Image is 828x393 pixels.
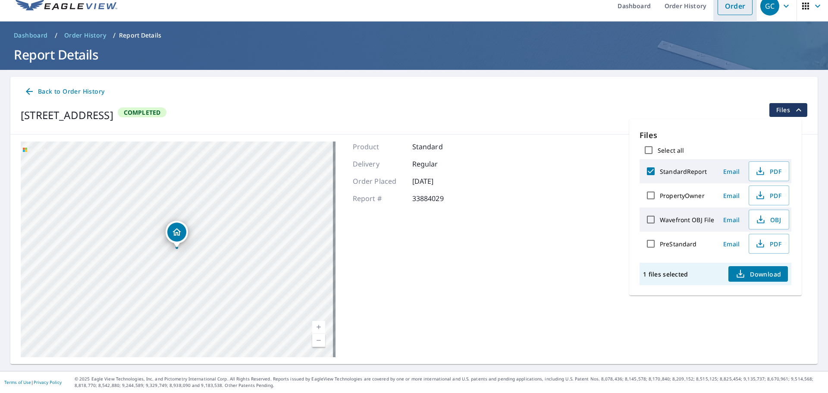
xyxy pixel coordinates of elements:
[749,185,789,205] button: PDF
[10,28,51,42] a: Dashboard
[412,176,464,186] p: [DATE]
[718,237,745,251] button: Email
[754,166,782,176] span: PDF
[718,165,745,178] button: Email
[21,107,113,123] div: [STREET_ADDRESS]
[75,376,824,389] p: © 2025 Eagle View Technologies, Inc. and Pictometry International Corp. All Rights Reserved. Repo...
[353,159,405,169] p: Delivery
[55,30,57,41] li: /
[4,379,31,385] a: Terms of Use
[721,216,742,224] span: Email
[660,192,705,200] label: PropertyOwner
[312,334,325,347] a: Current Level 17, Zoom Out
[10,46,818,63] h1: Report Details
[660,216,714,224] label: Wavefront OBJ File
[412,141,464,152] p: Standard
[660,240,696,248] label: PreStandard
[119,108,166,116] span: Completed
[660,167,707,176] label: StandardReport
[754,190,782,201] span: PDF
[776,105,804,115] span: Files
[754,214,782,225] span: OBJ
[749,210,789,230] button: OBJ
[658,146,684,154] label: Select all
[412,193,464,204] p: 33884029
[61,28,110,42] a: Order History
[749,161,789,181] button: PDF
[769,103,807,117] button: filesDropdownBtn-33884029
[412,159,464,169] p: Regular
[721,192,742,200] span: Email
[312,321,325,334] a: Current Level 17, Zoom In
[640,129,791,141] p: Files
[718,189,745,202] button: Email
[643,270,688,278] p: 1 files selected
[718,213,745,226] button: Email
[749,234,789,254] button: PDF
[721,240,742,248] span: Email
[728,266,788,282] button: Download
[353,141,405,152] p: Product
[119,31,161,40] p: Report Details
[353,176,405,186] p: Order Placed
[14,31,48,40] span: Dashboard
[4,380,62,385] p: |
[24,86,104,97] span: Back to Order History
[10,28,818,42] nav: breadcrumb
[754,239,782,249] span: PDF
[113,30,116,41] li: /
[166,221,188,248] div: Dropped pin, building 1, Residential property, 9621 NW 11th St Plantation, FL 33322-4845
[34,379,62,385] a: Privacy Policy
[21,84,108,100] a: Back to Order History
[64,31,106,40] span: Order History
[353,193,405,204] p: Report #
[721,167,742,176] span: Email
[735,269,781,279] span: Download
